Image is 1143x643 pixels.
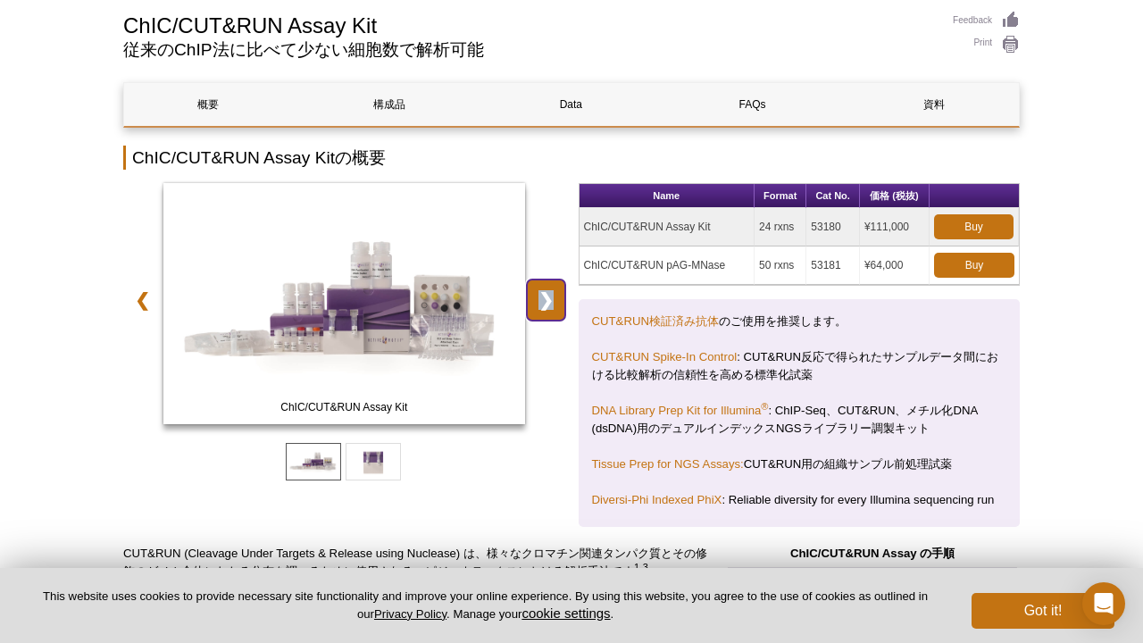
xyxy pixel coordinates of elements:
[860,184,930,208] th: 価格 (税抜)
[1082,582,1125,625] div: Open Intercom Messenger
[761,401,768,412] sup: ®
[860,208,930,246] td: ¥111,000
[755,184,806,208] th: Format
[860,246,930,285] td: ¥64,000
[305,83,473,126] a: 構成品
[592,314,719,328] a: CUT&RUN検証済み抗体
[527,280,565,321] a: ❯
[806,246,860,285] td: 53181
[669,83,837,126] a: FAQs
[123,280,162,321] a: ❮
[634,562,648,572] sup: 1-3
[592,348,1007,384] p: : CUT&RUN反応で得られたサンプルデータ間における比較解析の信頼性を高める標準化試薬
[806,208,860,246] td: 53180
[806,184,860,208] th: Cat No.
[580,208,755,246] td: ChIC/CUT&RUN Assay Kit
[934,253,1014,278] a: Buy
[374,607,446,621] a: Privacy Policy
[123,146,1020,170] h2: ChIC/CUT&RUN Assay Kitの概要
[580,246,755,285] td: ChIC/CUT&RUN pAG-MNase
[755,208,806,246] td: 24 rxns
[580,184,755,208] th: Name
[29,589,942,622] p: This website uses cookies to provide necessary site functionality and improve your online experie...
[790,547,955,560] strong: ChIC/CUT&RUN Assay の手順
[953,11,1020,30] a: Feedback
[592,491,1007,509] p: : Reliable diversity for every Illumina sequencing run
[592,493,722,506] a: Diversi-Phi Indexed PhiX
[755,246,806,285] td: 50 rxns
[487,83,655,126] a: Data
[953,35,1020,54] a: Print
[934,214,1014,239] a: Buy
[972,593,1114,629] button: Got it!
[592,313,1007,330] p: のご使用を推奨します。
[124,83,292,126] a: 概要
[592,350,738,363] a: CUT&RUN Spike-In Control
[592,455,1007,473] p: CUT&RUN用の組織サンプル前処理試薬
[850,83,1018,126] a: 資料
[592,457,744,471] a: Tissue Prep for NGS Assays:
[592,402,1007,438] p: : ChIP-Seq、CUT&RUN、メチル化DNA (dsDNA)用のデュアルインデックスNGSライブラリー調製キット
[592,404,769,417] a: DNA Library Prep Kit for Illumina®
[123,11,935,38] h1: ChIC/CUT&RUN Assay Kit
[163,183,525,424] img: ChIC/CUT&RUN Assay Kit
[123,545,712,634] p: CUT&RUN (Cleavage Under Targets & Release using Nuclease) は、様々なクロマチン関連タンパク質とその修飾のゲノム全体にわたる分布を調べるた...
[167,398,521,416] span: ChIC/CUT&RUN Assay Kit
[163,183,525,430] a: ChIC/CUT&RUN Assay Kit
[123,42,935,58] h2: 従来のChIP法に比べて少ない細胞数で解析可能
[521,605,610,621] button: cookie settings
